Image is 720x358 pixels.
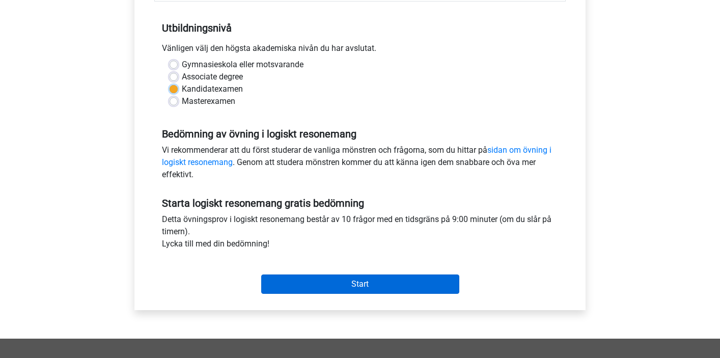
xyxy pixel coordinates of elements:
font: Lycka till med din bedömning! [162,239,269,249]
font: Vi rekommenderar att du först studerar de vanliga mönstren och frågorna, som du hittar på [162,145,487,155]
font: . Genom att studera mönstren kommer du att känna igen dem snabbare och öva mer effektivt. [162,157,536,179]
font: Kandidatexamen [182,84,243,94]
font: Starta logiskt resonemang gratis bedömning [162,197,364,209]
font: Masterexamen [182,96,235,106]
font: Bedömning av övning i logiskt resonemang [162,128,356,140]
font: Utbildningsnivå [162,22,232,34]
font: Associate degree [182,72,243,81]
input: Start [261,274,459,294]
font: Vänligen välj den högsta akademiska nivån du har avslutat. [162,43,376,53]
font: Detta övningsprov i logiskt resonemang består av 10 frågor med en tidsgräns på 9:00 minuter (om d... [162,214,551,236]
font: Gymnasieskola eller motsvarande [182,60,303,69]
